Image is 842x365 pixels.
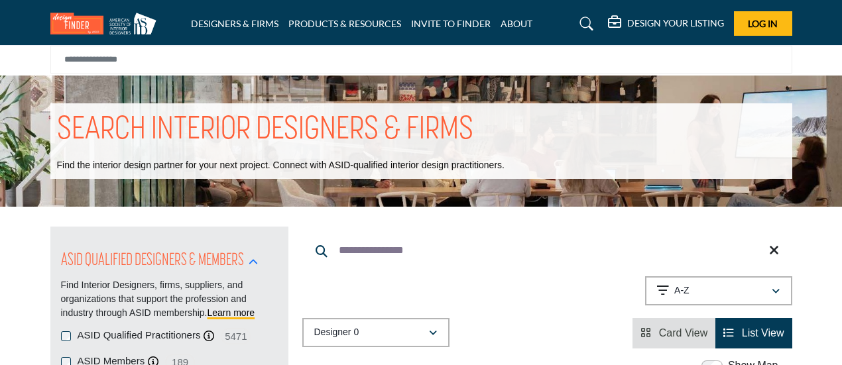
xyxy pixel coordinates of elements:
[57,159,505,172] p: Find the interior design partner for your next project. Connect with ASID-qualified interior desi...
[501,18,532,29] a: ABOUT
[608,16,724,32] div: DESIGN YOUR LISTING
[302,235,792,266] input: Search Keyword
[314,326,359,339] p: Designer 0
[742,327,784,339] span: List View
[61,331,71,341] input: ASID Qualified Practitioners checkbox
[302,318,450,347] button: Designer 0
[645,276,792,305] button: A-Z
[674,284,690,297] p: A-Z
[288,18,401,29] a: PRODUCTS & RESOURCES
[748,18,778,29] span: Log In
[61,278,278,320] p: Find Interior Designers, firms, suppliers, and organizations that support the profession and indu...
[50,13,163,34] img: Site Logo
[723,327,784,339] a: View List
[568,13,601,34] a: Search
[632,318,715,348] li: Card View
[411,18,491,29] a: INVITE TO FINDER
[715,318,792,348] li: List View
[734,11,792,36] button: Log In
[57,110,473,151] h1: SEARCH INTERIOR DESIGNERS & FIRMS
[208,307,255,318] a: Learn more
[61,250,244,271] h2: ASID QUALIFIED DESIGNERS & MEMBERS
[50,46,792,74] input: Search Solutions
[221,328,251,344] span: 5471
[640,327,707,339] a: View Card
[78,328,201,343] label: ASID Qualified Practitioners
[659,327,708,339] span: Card View
[627,17,724,29] h5: DESIGN YOUR LISTING
[191,18,278,29] a: DESIGNERS & FIRMS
